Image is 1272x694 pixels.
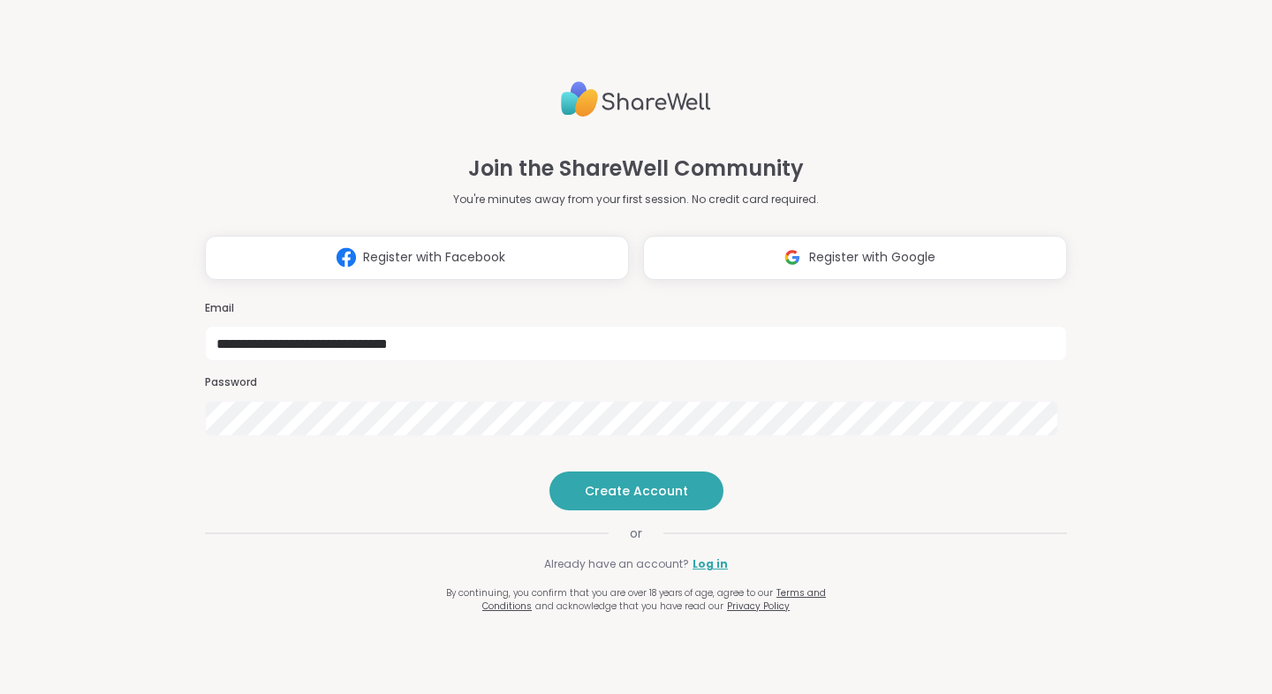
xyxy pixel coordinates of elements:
img: ShareWell Logo [561,74,711,124]
button: Register with Facebook [205,236,629,280]
h3: Email [205,301,1067,316]
span: and acknowledge that you have read our [535,600,723,613]
img: ShareWell Logomark [776,241,809,274]
span: By continuing, you confirm that you are over 18 years of age, agree to our [446,586,773,600]
img: ShareWell Logomark [329,241,363,274]
button: Register with Google [643,236,1067,280]
h3: Password [205,375,1067,390]
a: Log in [693,556,728,572]
button: Create Account [549,471,723,510]
span: Register with Facebook [363,248,505,267]
p: You're minutes away from your first session. No credit card required. [453,192,819,207]
a: Terms and Conditions [482,586,826,613]
span: Already have an account? [544,556,689,572]
span: Register with Google [809,248,935,267]
span: Create Account [585,482,688,500]
h1: Join the ShareWell Community [468,153,804,185]
span: or [609,524,663,542]
a: Privacy Policy [727,600,790,613]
